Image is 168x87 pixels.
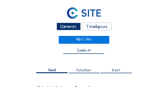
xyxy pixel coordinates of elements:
[21,6,147,21] a: C-SITE Logo
[82,23,112,30] div: Timelapses
[49,69,56,72] span: Feed
[56,23,81,30] div: Camera's
[112,69,120,72] span: Kaart
[59,36,109,44] a: Mijn C-Site
[67,7,101,19] img: C-SITE Logo
[77,69,91,72] span: Fotoshow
